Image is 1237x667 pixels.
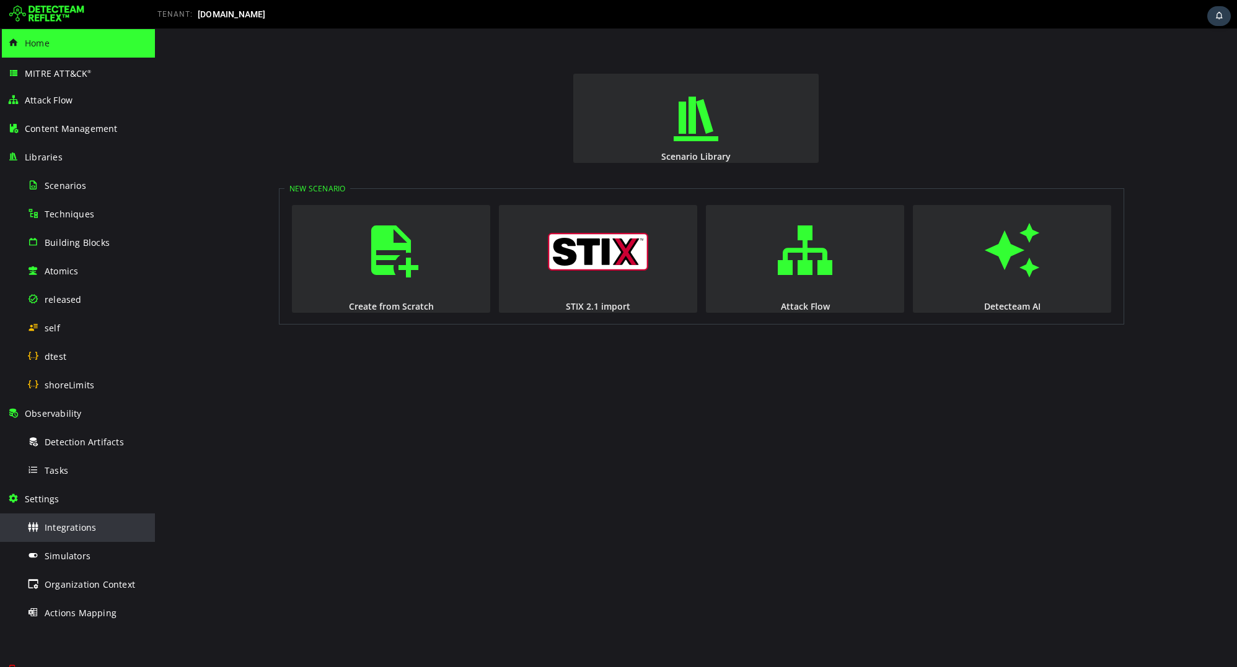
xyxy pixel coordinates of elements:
span: [DOMAIN_NAME] [198,9,266,19]
span: Tasks [45,464,68,476]
legend: New Scenario [130,155,195,165]
span: Simulators [45,550,90,562]
button: STIX 2.1 import [344,177,542,284]
span: Observability [25,408,82,419]
span: Content Management [25,123,118,134]
span: MITRE ATT&CK [25,68,92,79]
span: Libraries [25,151,63,163]
span: Home [25,37,50,49]
div: Task Notifications [1207,6,1231,26]
span: Atomics [45,265,78,277]
button: Scenario Library [418,45,664,134]
div: Detecteam AI [757,272,957,284]
span: Organization Context [45,578,135,590]
div: Attack Flow [550,272,751,284]
span: Settings [25,493,59,505]
span: Attack Flow [25,94,73,106]
span: shoreLimits [45,379,94,391]
span: Integrations [45,521,96,533]
img: logo_stix.svg [393,204,493,242]
div: Create from Scratch [136,272,337,284]
button: Attack Flow [551,177,749,284]
span: Detection Artifacts [45,436,124,448]
div: STIX 2.1 import [343,272,544,284]
div: Scenario Library [417,122,665,134]
span: Building Blocks [45,237,110,248]
sup: ® [87,69,91,74]
span: self [45,322,60,334]
button: Create from Scratch [137,177,335,284]
span: dtest [45,351,66,362]
span: TENANT: [157,10,193,19]
span: released [45,294,82,305]
img: Detecteam logo [9,4,84,24]
button: Detecteam AI [758,177,956,284]
span: Actions Mapping [45,607,117,619]
span: Techniques [45,208,94,220]
span: Scenarios [45,180,86,191]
